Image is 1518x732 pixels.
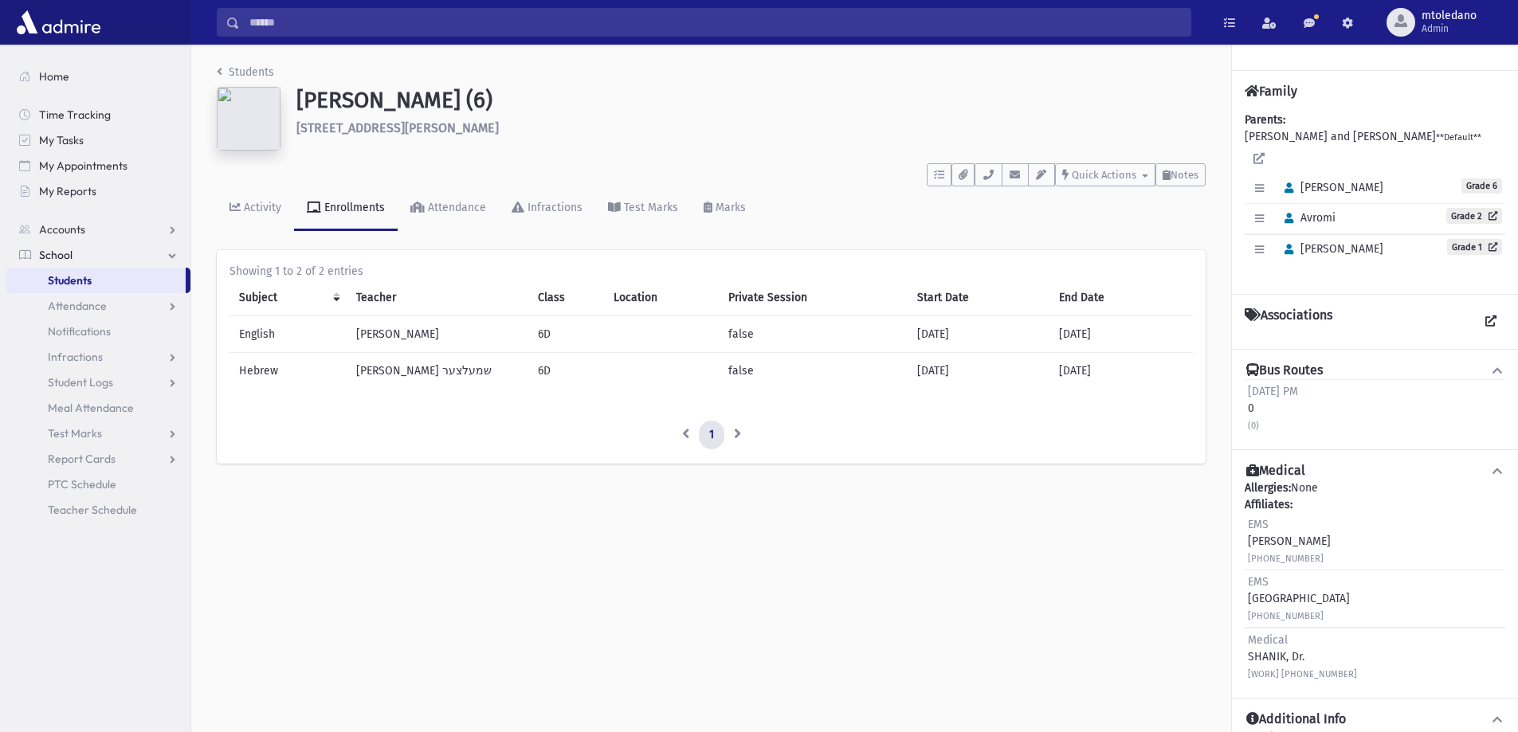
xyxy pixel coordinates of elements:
span: EMS [1248,518,1269,531]
td: Hebrew [229,353,347,389]
span: School [39,248,73,262]
a: Test Marks [595,186,691,231]
span: Notes [1171,169,1198,181]
td: 6D [528,353,604,389]
span: Students [48,273,92,288]
span: Infractions [48,350,103,364]
small: (0) [1248,421,1259,431]
span: Test Marks [48,426,102,440]
button: Quick Actions [1055,163,1155,186]
th: Class [528,280,604,316]
td: false [719,353,907,389]
a: School [6,242,190,268]
span: [DATE] PM [1248,385,1298,398]
span: Home [39,69,69,84]
div: [GEOGRAPHIC_DATA] [1248,573,1350,624]
img: ab9ec322-1e79-4656-97cc-6ddd5a200572 [217,87,280,151]
h4: Associations [1245,307,1332,336]
a: Students [6,268,186,293]
span: [PERSON_NAME] [1277,181,1383,194]
h6: [STREET_ADDRESS][PERSON_NAME] [296,120,1206,135]
a: Report Cards [6,446,190,472]
span: Teacher Schedule [48,503,137,517]
h4: Additional Info [1246,711,1346,728]
span: EMS [1248,575,1269,589]
h4: Bus Routes [1246,362,1323,379]
div: Activity [241,201,281,214]
span: Avromi [1277,211,1336,225]
td: [PERSON_NAME] [347,316,528,353]
th: Teacher [347,280,528,316]
a: My Appointments [6,153,190,178]
div: [PERSON_NAME] [1248,516,1331,566]
td: [DATE] [1049,353,1193,389]
div: [PERSON_NAME] and [PERSON_NAME] [1245,112,1505,281]
span: My Appointments [39,159,127,173]
button: Bus Routes [1245,362,1505,379]
a: Students [217,65,274,79]
span: Meal Attendance [48,401,134,415]
a: My Tasks [6,127,190,153]
a: Test Marks [6,421,190,446]
td: [DATE] [908,353,1050,389]
div: Attendance [425,201,486,214]
a: Marks [691,186,759,231]
button: Notes [1155,163,1206,186]
img: AdmirePro [13,6,104,38]
span: Notifications [48,324,111,339]
th: Private Session [719,280,907,316]
div: Showing 1 to 2 of 2 entries [229,263,1193,280]
span: PTC Schedule [48,477,116,491]
td: English [229,316,347,353]
a: Infractions [499,186,595,231]
input: Search [240,8,1190,37]
span: My Tasks [39,133,84,147]
th: Subject [229,280,347,316]
a: View all Associations [1477,307,1505,336]
a: 1 [699,421,724,449]
a: Accounts [6,217,190,242]
td: [DATE] [1049,316,1193,353]
span: Admin [1422,22,1477,35]
span: Student Logs [48,375,113,389]
div: 0 [1248,383,1298,433]
button: Additional Info [1245,711,1505,728]
a: My Reports [6,178,190,204]
div: Infractions [524,201,582,214]
th: End Date [1049,280,1193,316]
td: false [719,316,907,353]
th: Start Date [908,280,1050,316]
a: Grade 1 [1447,239,1502,255]
div: Enrollments [321,201,385,214]
span: [PERSON_NAME] [1277,242,1383,256]
a: Student Logs [6,370,190,395]
small: [WORK] [PHONE_NUMBER] [1248,669,1357,679]
b: Parents: [1245,113,1285,127]
div: None [1245,480,1505,685]
span: My Reports [39,184,96,198]
small: [PHONE_NUMBER] [1248,554,1324,564]
span: Grade 6 [1461,178,1502,194]
span: Time Tracking [39,108,111,122]
a: Notifications [6,319,190,344]
b: Affiliates: [1245,498,1292,511]
a: Meal Attendance [6,395,190,421]
td: [DATE] [908,316,1050,353]
nav: breadcrumb [217,64,274,87]
h1: [PERSON_NAME] (6) [296,87,1206,114]
div: Test Marks [621,201,678,214]
a: Infractions [6,344,190,370]
a: Activity [217,186,294,231]
a: Attendance [6,293,190,319]
b: Allergies: [1245,481,1291,495]
span: Report Cards [48,452,116,466]
a: Time Tracking [6,102,190,127]
span: Accounts [39,222,85,237]
div: Marks [712,201,746,214]
span: Medical [1248,633,1288,647]
a: Enrollments [294,186,398,231]
td: 6D [528,316,604,353]
a: Teacher Schedule [6,497,190,523]
h4: Family [1245,84,1297,99]
small: [PHONE_NUMBER] [1248,611,1324,621]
